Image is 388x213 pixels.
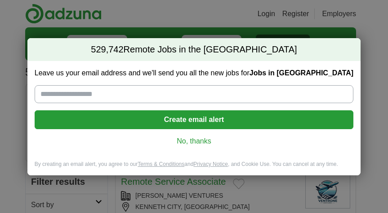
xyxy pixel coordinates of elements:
[138,161,184,167] a: Terms & Conditions
[250,69,353,77] strong: Jobs in [GEOGRAPHIC_DATA]
[91,43,123,56] span: 529,742
[27,161,361,175] div: By creating an email alert, you agree to our and , and Cookie Use. You can cancel at any time.
[35,110,353,129] button: Create email alert
[35,68,353,78] label: Leave us your email address and we'll send you all the new jobs for
[27,38,361,61] h2: Remote Jobs in the [GEOGRAPHIC_DATA]
[193,161,228,167] a: Privacy Notice
[42,136,346,146] a: No, thanks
